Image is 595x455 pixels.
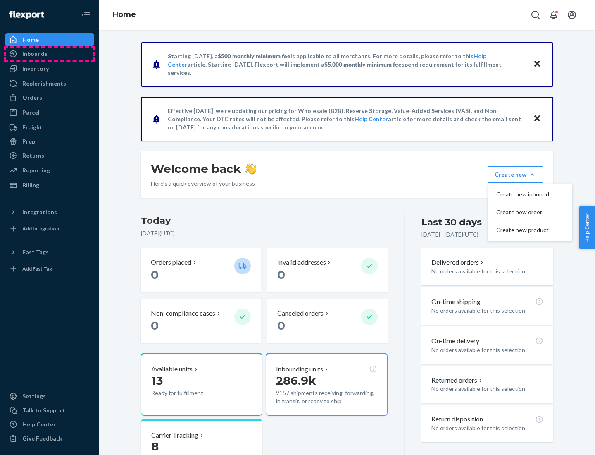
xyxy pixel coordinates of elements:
[488,166,543,183] button: Create newCreate new inboundCreate new orderCreate new product
[5,106,94,119] a: Parcel
[276,374,316,388] span: 286.9k
[490,204,571,221] button: Create new order
[151,180,256,188] p: Here’s a quick overview of your business
[564,7,580,23] button: Open account menu
[5,135,94,148] a: Prep
[277,318,285,333] span: 0
[431,424,543,432] p: No orders available for this selection
[355,115,388,122] a: Help Center
[490,186,571,204] button: Create new inbound
[22,406,65,414] div: Talk to Support
[5,246,94,259] button: Fast Tags
[5,164,94,177] a: Reporting
[496,227,549,233] span: Create new product
[151,364,193,374] p: Available units
[431,307,543,315] p: No orders available for this selection
[245,163,256,175] img: hand-wave emoji
[267,299,387,343] button: Canceled orders 0
[106,3,143,27] ol: breadcrumbs
[5,262,94,275] a: Add Fast Tag
[431,376,484,385] button: Returned orders
[431,346,543,354] p: No orders available for this selection
[276,364,323,374] p: Inbounding units
[141,299,261,343] button: Non-compliance cases 0
[267,248,387,292] button: Invalid addresses 0
[5,222,94,235] a: Add Integration
[22,392,46,400] div: Settings
[22,36,39,44] div: Home
[22,137,35,146] div: Prep
[496,209,549,215] span: Create new order
[141,353,262,416] button: Available units13Ready for fulfillment
[276,389,377,405] p: 9157 shipments receiving, forwarding, in transit, or ready to ship
[218,53,290,60] span: $500 monthly minimum fee
[151,161,256,176] h1: Welcome back
[22,93,42,102] div: Orders
[22,151,44,160] div: Returns
[5,206,94,219] button: Integrations
[277,268,285,282] span: 0
[5,77,94,90] a: Replenishments
[22,434,62,443] div: Give Feedback
[5,390,94,403] a: Settings
[421,230,478,239] p: [DATE] - [DATE] ( UTC )
[5,47,94,60] a: Inbounds
[5,149,94,162] a: Returns
[141,229,388,237] p: [DATE] ( UTC )
[22,420,56,429] div: Help Center
[22,225,59,232] div: Add Integration
[22,123,43,132] div: Freight
[421,216,482,229] div: Last 30 days
[431,385,543,393] p: No orders available for this selection
[277,258,326,267] p: Invalid addresses
[151,318,159,333] span: 0
[151,431,198,440] p: Carrier Tracking
[5,432,94,445] button: Give Feedback
[266,353,387,416] button: Inbounding units286.9k9157 shipments receiving, forwarding, in transit, or ready to ship
[431,414,483,424] p: Return disposition
[5,418,94,431] a: Help Center
[22,65,49,73] div: Inventory
[5,33,94,46] a: Home
[168,52,525,77] p: Starting [DATE], a is applicable to all merchants. For more details, please refer to this article...
[277,309,324,318] p: Canceled orders
[9,11,44,19] img: Flexport logo
[5,91,94,104] a: Orders
[431,297,481,307] p: On-time shipping
[5,62,94,75] a: Inventory
[78,7,94,23] button: Close Navigation
[22,208,57,216] div: Integrations
[431,336,479,346] p: On-time delivery
[151,258,191,267] p: Orders placed
[22,79,66,88] div: Replenishments
[22,248,49,256] div: Fast Tags
[324,61,402,68] span: $5,000 monthly minimum fee
[22,108,40,117] div: Parcel
[431,258,486,267] button: Delivered orders
[22,50,48,58] div: Inbounds
[5,179,94,192] a: Billing
[151,389,228,397] p: Ready for fulfillment
[490,221,571,239] button: Create new product
[22,181,39,189] div: Billing
[579,206,595,249] button: Help Center
[527,7,544,23] button: Open Search Box
[141,248,261,292] button: Orders placed 0
[112,10,136,19] a: Home
[22,166,50,175] div: Reporting
[151,309,215,318] p: Non-compliance cases
[431,267,543,275] p: No orders available for this selection
[22,265,52,272] div: Add Fast Tag
[151,374,163,388] span: 13
[151,439,159,453] span: 8
[532,58,543,70] button: Close
[151,268,159,282] span: 0
[545,7,562,23] button: Open notifications
[5,404,94,417] a: Talk to Support
[496,192,549,197] span: Create new inbound
[532,113,543,125] button: Close
[5,121,94,134] a: Freight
